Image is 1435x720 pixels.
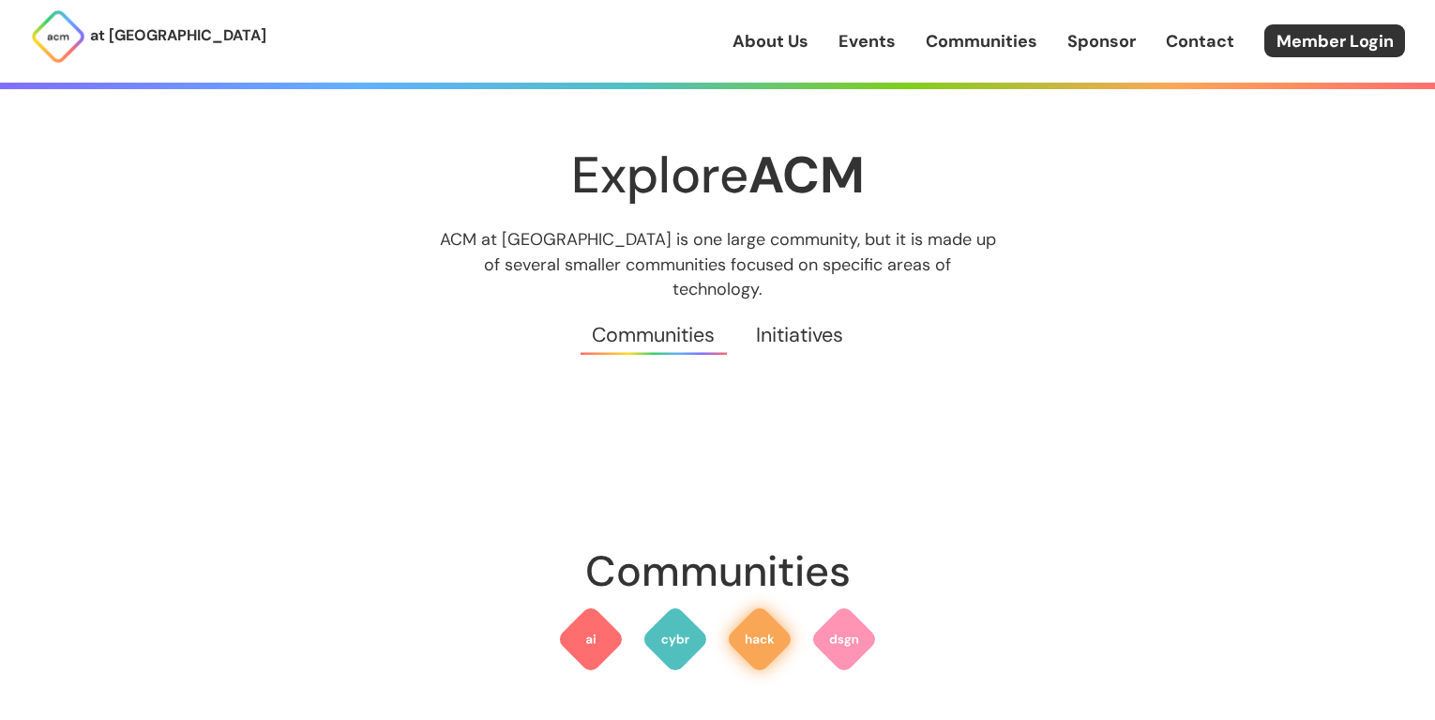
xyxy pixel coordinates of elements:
a: Member Login [1264,24,1405,57]
strong: ACM [748,142,865,208]
img: ACM Cyber [642,605,709,673]
a: About Us [733,29,808,54]
h1: Explore [267,147,1168,203]
a: Sponsor [1067,29,1136,54]
img: ACM Design [810,605,878,673]
p: ACM at [GEOGRAPHIC_DATA] is one large community, but it is made up of several smaller communities... [422,227,1013,300]
a: Contact [1166,29,1234,54]
a: Communities [572,301,735,369]
a: at [GEOGRAPHIC_DATA] [30,8,266,65]
a: Events [838,29,896,54]
a: Communities [926,29,1037,54]
h2: Communities [267,538,1168,605]
a: Initiatives [735,301,863,369]
img: ACM AI [557,605,625,673]
img: ACM Logo [30,8,86,65]
img: ACM Hack [726,605,793,673]
p: at [GEOGRAPHIC_DATA] [90,23,266,48]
